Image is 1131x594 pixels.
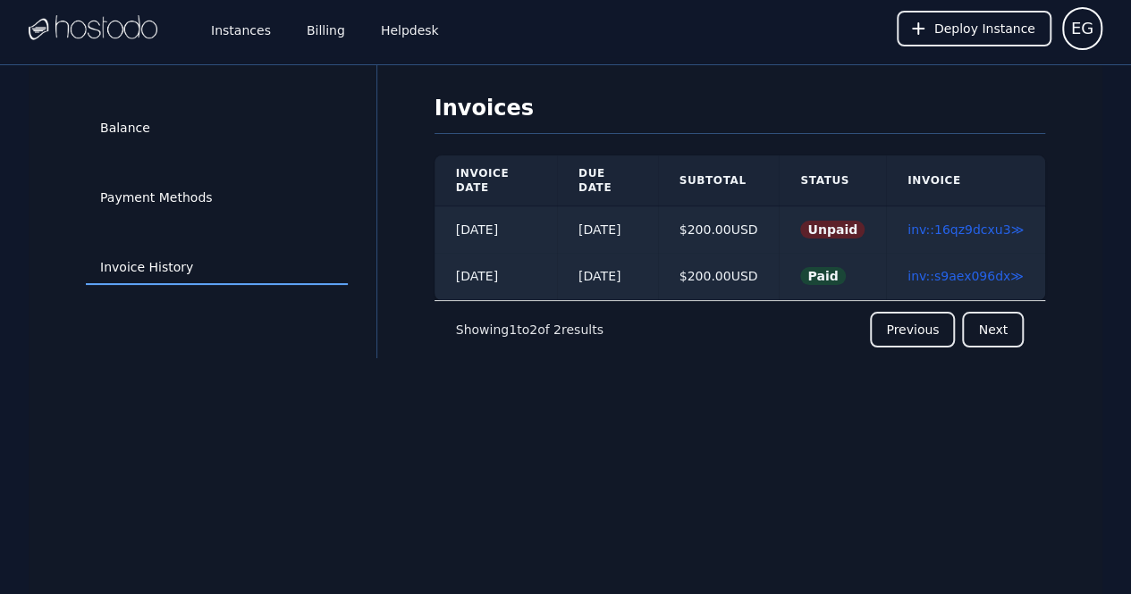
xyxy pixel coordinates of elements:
th: Invoice [886,155,1045,206]
span: 2 [529,322,537,337]
th: Subtotal [658,155,780,206]
span: 2 [553,322,561,337]
a: Balance [86,112,348,146]
a: Invoice History [86,251,348,285]
a: inv::16qz9dcxu3≫ [907,222,1024,237]
td: [DATE] [435,206,557,254]
p: Showing to of results [456,321,603,339]
a: Payment Methods [86,181,348,215]
button: Deploy Instance [897,11,1051,46]
span: EG [1071,16,1093,41]
img: Logo [29,15,157,42]
div: $ 200.00 USD [679,267,758,285]
th: Status [779,155,886,206]
span: Deploy Instance [934,20,1035,38]
span: 1 [509,322,517,337]
button: Next [962,312,1024,347]
td: [DATE] [435,253,557,300]
h1: Invoices [435,94,1045,134]
span: Paid [800,267,845,285]
div: $ 200.00 USD [679,221,758,238]
button: User menu [1062,7,1102,50]
a: inv::s9aex096dx≫ [907,269,1024,283]
button: Previous [870,312,955,347]
th: Due Date [557,155,658,206]
td: [DATE] [557,206,658,254]
nav: Pagination [435,300,1045,358]
span: Unpaid [800,221,865,238]
th: Invoice Date [435,155,557,206]
td: [DATE] [557,253,658,300]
